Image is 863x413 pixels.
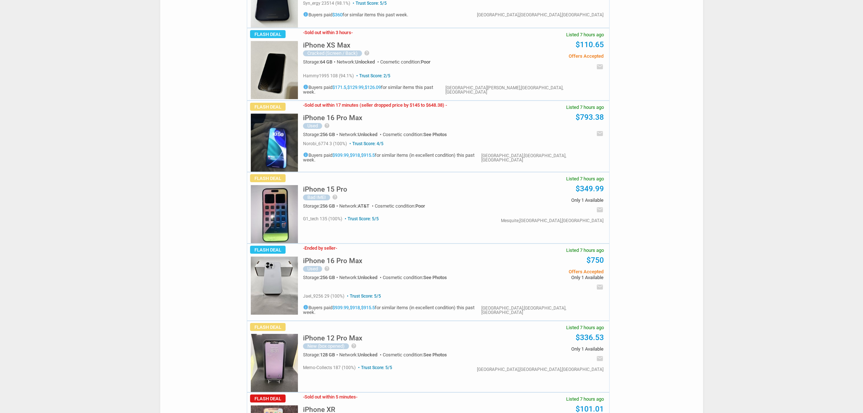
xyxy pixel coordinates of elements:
[380,60,431,64] div: Cosmetic condition:
[303,60,337,64] div: Storage:
[350,305,360,310] a: $918
[320,132,335,137] span: 256 GB
[251,334,298,392] img: s-l225.jpg
[303,246,337,250] h3: Ended by seller
[350,152,360,158] a: $918
[303,114,362,121] h5: iPhone 16 Pro Max
[303,335,362,342] h5: iPhone 12 Pro Max
[443,102,447,108] span: ) -
[566,397,604,401] span: Listed 7 hours ago
[343,216,379,221] span: Trust Score: 5/5
[320,352,335,357] span: 128 GB
[251,114,298,172] img: s-l225.jpg
[423,132,447,137] span: See Photos
[332,194,338,200] i: help
[250,174,286,182] span: Flash Deal
[303,204,339,208] div: Storage:
[339,204,375,208] div: Network:
[251,257,298,315] img: s-l225.jpg
[339,132,383,137] div: Network:
[357,365,392,370] span: Trust Score: 5/5
[355,59,375,65] span: Unlocked
[351,30,353,35] span: -
[364,50,370,56] i: help
[494,198,603,203] span: Only 1 Available
[303,304,308,310] i: info
[358,203,369,209] span: AT&T
[576,184,604,193] a: $349.99
[336,245,337,251] span: -
[250,323,286,331] span: Flash Deal
[383,132,447,137] div: Cosmetic condition:
[348,141,383,146] span: Trust Score: 4/5
[356,394,357,400] span: -
[576,40,604,49] a: $110.65
[251,41,298,99] img: s-l225.jpg
[576,113,604,122] a: $793.38
[596,355,603,362] i: email
[423,352,447,357] span: See Photos
[375,204,425,208] div: Cosmetic condition:
[303,103,447,107] h3: Sold out within 17 minutes (seller dropped price by $145 to $648.38
[303,1,350,6] span: syn_ergy 23514 (98.1%)
[494,54,603,58] span: Offers Accepted
[303,84,308,90] i: info
[303,152,481,162] h5: Buyers paid , , for similar items (in excellent condition) this past week.
[347,85,364,90] a: $129.99
[320,59,332,65] span: 64 GB
[303,406,335,413] h5: iPhone XR
[339,352,383,357] div: Network:
[303,352,339,357] div: Storage:
[250,246,286,254] span: Flash Deal
[501,218,603,223] div: Mesquite,[GEOGRAPHIC_DATA],[GEOGRAPHIC_DATA]
[337,60,380,64] div: Network:
[332,305,349,310] a: $939.99
[303,152,308,158] i: info
[481,306,603,315] div: [GEOGRAPHIC_DATA],[GEOGRAPHIC_DATA],[GEOGRAPHIC_DATA]
[303,102,304,108] span: -
[303,195,330,200] div: Bad IMEI
[494,347,603,351] span: Only 1 Available
[358,352,377,357] span: Unlocked
[303,84,445,94] h5: Buyers paid , , for similar items this past week.
[303,257,362,264] h5: iPhone 16 Pro Max
[351,1,387,6] span: Trust Score: 5/5
[481,154,603,162] div: [GEOGRAPHIC_DATA],[GEOGRAPHIC_DATA],[GEOGRAPHIC_DATA]
[566,176,604,181] span: Listed 7 hours ago
[415,203,425,209] span: Poor
[421,59,431,65] span: Poor
[303,259,362,264] a: iPhone 16 Pro Max
[303,408,335,413] a: iPhone XR
[303,394,304,400] span: -
[303,275,339,280] div: Storage:
[303,294,344,299] span: jael_9256 29 (100%)
[303,365,356,370] span: memo-collects 187 (100%)
[423,275,447,280] span: See Photos
[250,30,286,38] span: Flash Deal
[345,294,381,299] span: Trust Score: 5/5
[332,12,343,17] a: $360
[303,30,304,35] span: -
[303,123,322,129] div: Used
[566,32,604,37] span: Listed 7 hours ago
[383,275,447,280] div: Cosmetic condition:
[339,275,383,280] div: Network:
[596,206,603,213] i: email
[303,12,308,17] i: info
[477,367,603,372] div: [GEOGRAPHIC_DATA],[GEOGRAPHIC_DATA],[GEOGRAPHIC_DATA]
[303,116,362,121] a: iPhone 16 Pro Max
[324,266,330,271] i: help
[596,283,603,291] i: email
[566,248,604,253] span: Listed 7 hours ago
[383,352,447,357] div: Cosmetic condition:
[355,73,390,78] span: Trust Score: 2/5
[303,216,342,221] span: g1_tech 135 (100%)
[303,43,350,49] a: iPhone XS Max
[303,266,322,272] div: Used
[251,185,298,243] img: s-l225.jpg
[303,30,353,35] h3: Sold out within 3 hours
[303,394,357,399] h3: Sold out within 5 minutes
[303,186,347,193] h5: iPhone 15 Pro
[303,187,347,193] a: iPhone 15 Pro
[303,42,350,49] h5: iPhone XS Max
